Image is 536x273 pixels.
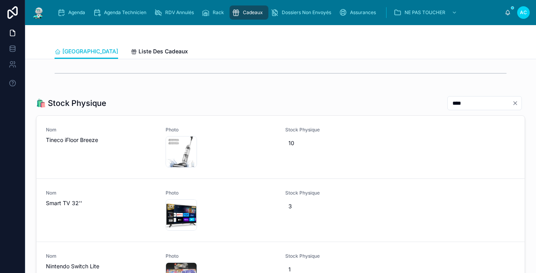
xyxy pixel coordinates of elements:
div: scrollable content [52,4,505,21]
span: Nom [46,190,156,196]
button: Clear [512,100,521,106]
span: Nom [46,127,156,133]
span: Agenda Technicien [104,9,146,16]
a: Agenda Technicien [91,5,152,20]
span: 3 [288,202,392,210]
span: Photo [166,127,276,133]
a: Agenda [55,5,91,20]
span: Photo [166,190,276,196]
span: Smart TV 32'' [46,199,156,207]
a: RDV Annulés [152,5,199,20]
span: Stock Physique [285,190,396,196]
span: Photo [166,253,276,259]
span: [GEOGRAPHIC_DATA] [62,47,118,55]
span: Assurances [350,9,376,16]
a: Cadeaux [230,5,268,20]
span: Rack [213,9,224,16]
span: RDV Annulés [165,9,194,16]
h1: 🛍️ Stock Physique [36,98,106,109]
a: [GEOGRAPHIC_DATA] [55,44,118,59]
span: AC [520,9,527,16]
a: Rack [199,5,230,20]
a: Liste Des Cadeaux [131,44,188,60]
span: Stock Physique [285,127,396,133]
span: Stock Physique [285,253,396,259]
span: Tineco iFloor Breeze [46,136,156,144]
span: Nintendo Switch Lite [46,262,156,270]
span: Liste Des Cadeaux [139,47,188,55]
span: Nom [46,253,156,259]
span: NE PAS TOUCHER [405,9,445,16]
span: 10 [288,139,392,147]
span: Agenda [68,9,85,16]
span: Dossiers Non Envoyés [282,9,331,16]
a: NE PAS TOUCHER [391,5,461,20]
a: Assurances [337,5,381,20]
a: Dossiers Non Envoyés [268,5,337,20]
img: App logo [31,6,46,19]
span: Cadeaux [243,9,263,16]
